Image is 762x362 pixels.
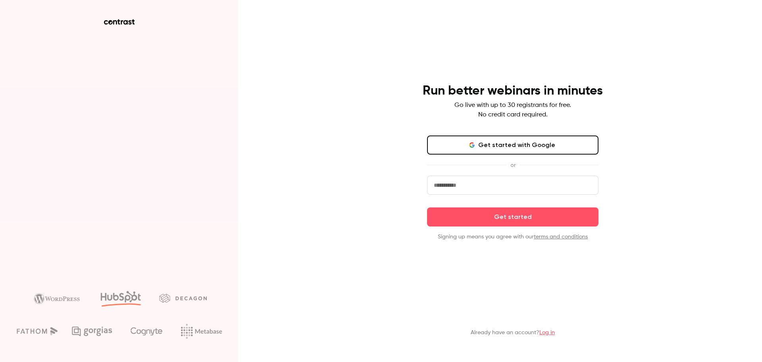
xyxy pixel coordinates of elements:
[427,136,598,155] button: Get started with Google
[471,329,555,337] p: Already have an account?
[427,233,598,241] p: Signing up means you agree with our
[427,207,598,226] button: Get started
[159,294,207,302] img: decagon
[454,101,571,120] p: Go live with up to 30 registrants for free. No credit card required.
[534,234,588,240] a: terms and conditions
[423,83,603,99] h4: Run better webinars in minutes
[539,330,555,335] a: Log in
[506,161,520,169] span: or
